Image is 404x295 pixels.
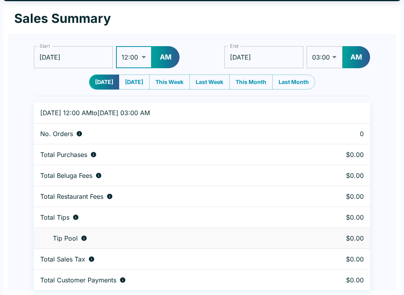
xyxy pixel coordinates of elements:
[34,46,113,68] input: Choose date, selected date is Oct 14, 2025
[40,109,297,117] p: [DATE] 12:00 AM to [DATE] 03:00 AM
[53,234,78,242] p: Tip Pool
[189,75,230,90] button: Last Week
[309,255,364,263] p: $0.00
[40,255,85,263] p: Total Sales Tax
[40,276,297,284] div: Total amount paid for orders by diners
[342,46,370,68] button: AM
[40,276,116,284] p: Total Customer Payments
[40,172,297,179] div: Fees paid by diners to Beluga
[14,11,111,26] h1: Sales Summary
[89,75,119,90] button: [DATE]
[40,192,103,200] p: Total Restaurant Fees
[40,172,92,179] p: Total Beluga Fees
[309,130,364,138] p: 0
[39,43,50,49] label: Start
[224,46,303,68] input: Choose date, selected date is Oct 14, 2025
[272,75,315,90] button: Last Month
[40,192,297,200] div: Fees paid by diners to restaurant
[309,151,364,159] p: $0.00
[40,130,297,138] div: Number of orders placed
[40,234,297,242] div: Tips unclaimed by a waiter
[40,213,297,221] div: Combined individual and pooled tips
[152,46,180,68] button: AM
[309,234,364,242] p: $0.00
[309,276,364,284] p: $0.00
[119,75,150,90] button: [DATE]
[230,43,239,49] label: End
[40,213,69,221] p: Total Tips
[40,255,297,263] div: Sales tax paid by diners
[40,151,87,159] p: Total Purchases
[149,75,190,90] button: This Week
[309,192,364,200] p: $0.00
[309,172,364,179] p: $0.00
[40,151,297,159] div: Aggregate order subtotals
[309,213,364,221] p: $0.00
[229,75,273,90] button: This Month
[40,130,73,138] p: No. Orders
